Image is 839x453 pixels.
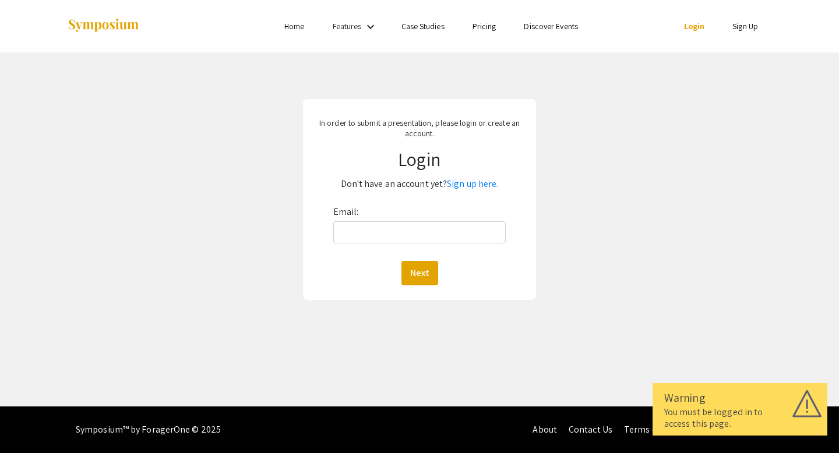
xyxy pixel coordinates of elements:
a: Contact Us [569,423,612,436]
div: Warning [664,389,816,406]
img: Symposium by ForagerOne [67,18,140,34]
a: Sign Up [732,21,758,31]
a: Case Studies [401,21,445,31]
a: Terms of Service [624,423,690,436]
button: Next [401,261,438,285]
p: In order to submit a presentation, please login or create an account. [311,118,527,139]
a: Discover Events [524,21,578,31]
a: Features [333,21,362,31]
h1: Login [311,148,527,170]
a: Login [684,21,705,31]
p: Don't have an account yet? [311,175,527,193]
a: About [533,423,557,436]
label: Email: [333,203,359,221]
div: You must be logged in to access this page. [664,406,816,430]
div: Symposium™ by ForagerOne © 2025 [76,406,221,453]
a: Home [284,21,304,31]
a: Pricing [473,21,496,31]
mat-icon: Expand Features list [364,20,378,34]
a: Sign up here. [447,178,498,190]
